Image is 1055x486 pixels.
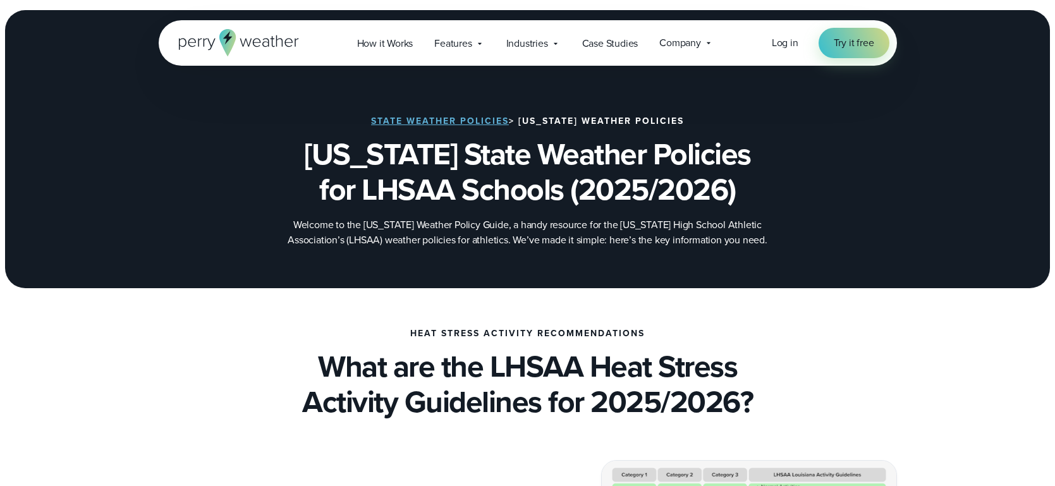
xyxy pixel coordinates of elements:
[275,217,781,248] p: Welcome to the [US_STATE] Weather Policy Guide, a handy resource for the [US_STATE] High School A...
[659,35,701,51] span: Company
[819,28,889,58] a: Try it free
[582,36,638,51] span: Case Studies
[371,114,509,128] a: State Weather Policies
[506,36,548,51] span: Industries
[371,116,684,126] h3: > [US_STATE] Weather Policies
[834,35,874,51] span: Try it free
[346,30,424,56] a: How it Works
[357,36,413,51] span: How it Works
[772,35,798,51] a: Log in
[571,30,649,56] a: Case Studies
[159,349,897,420] h2: What are the LHSAA Heat Stress Activity Guidelines for 2025/2026?
[434,36,472,51] span: Features
[772,35,798,50] span: Log in
[410,329,645,339] h4: Heat Stress Activity Recommendations
[222,137,834,207] h1: [US_STATE] State Weather Policies for LHSAA Schools (2025/2026)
